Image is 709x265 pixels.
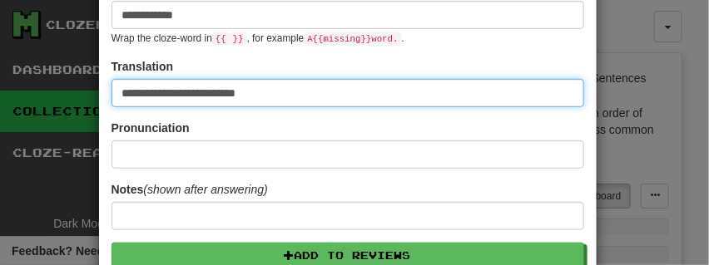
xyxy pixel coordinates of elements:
[230,32,247,46] code: }}
[112,58,174,75] label: Translation
[212,32,230,46] code: {{
[143,183,267,196] em: (shown after answering)
[304,32,401,46] code: A {{ missing }} word.
[112,32,404,44] small: Wrap the cloze-word in , for example .
[112,181,268,198] label: Notes
[112,120,190,136] label: Pronunciation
